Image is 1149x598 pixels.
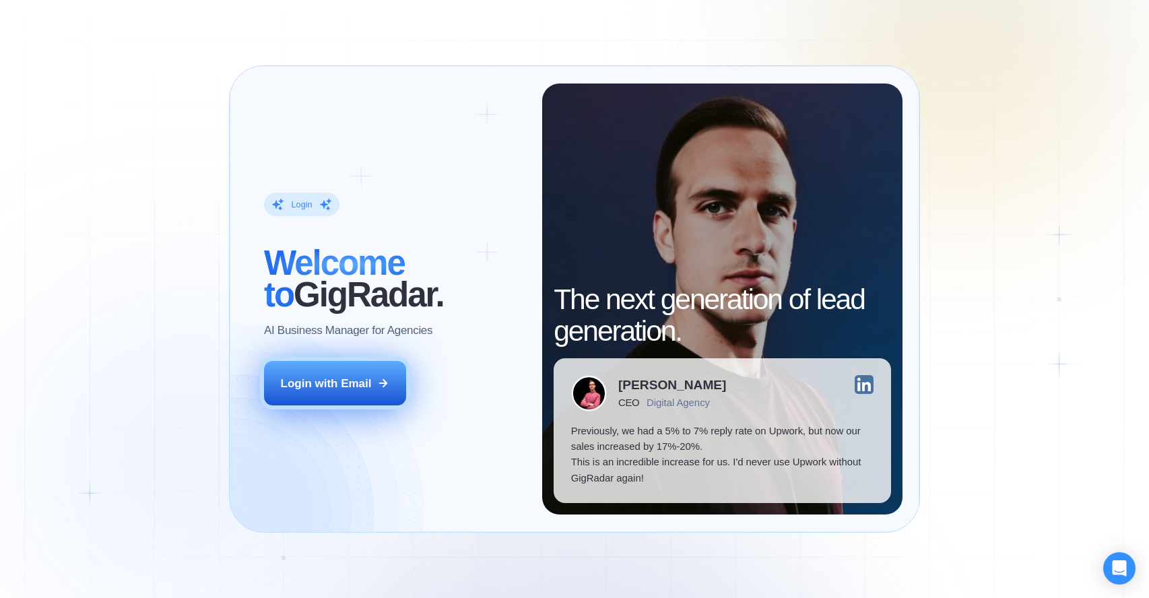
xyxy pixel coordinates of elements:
[1103,552,1136,585] div: Open Intercom Messenger
[618,397,639,408] div: CEO
[291,199,312,210] div: Login
[264,361,406,405] button: Login with Email
[264,244,405,314] span: Welcome to
[618,378,727,391] div: [PERSON_NAME]
[571,423,874,486] p: Previously, we had a 5% to 7% reply rate on Upwork, but now our sales increased by 17%-20%. This ...
[264,248,525,311] h2: ‍ GigRadar.
[264,323,432,338] p: AI Business Manager for Agencies
[281,376,372,391] div: Login with Email
[647,397,710,408] div: Digital Agency
[554,284,891,347] h2: The next generation of lead generation.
